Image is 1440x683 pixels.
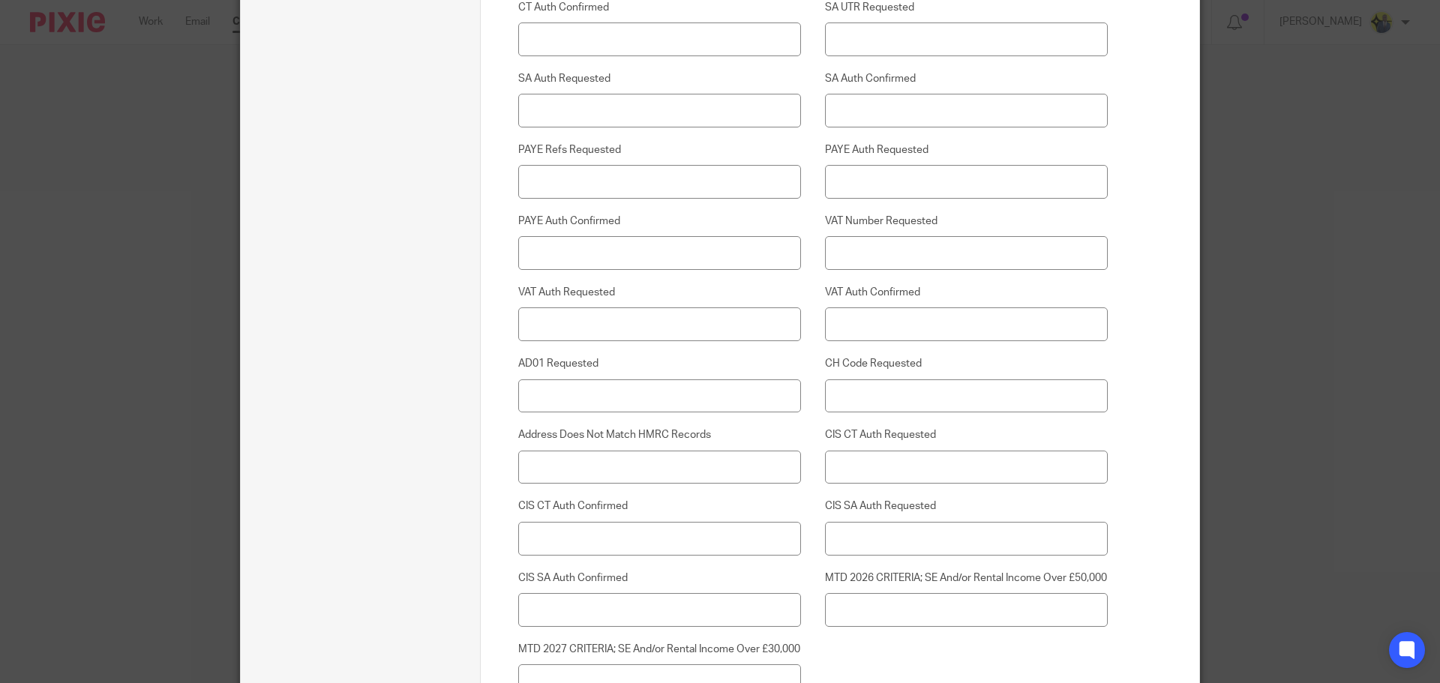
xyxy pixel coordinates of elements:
label: PAYE Refs Requested [518,142,802,157]
label: Address Does Not Match HMRC Records [518,427,802,442]
label: CIS CT Auth Requested [825,427,1108,442]
label: MTD 2026 CRITERIA; SE And/or Rental Income Over £50,000 [825,571,1108,586]
label: MTD 2027 CRITERIA; SE And/or Rental Income Over £30,000 [518,642,802,657]
label: SA Auth Requested [518,71,802,86]
label: PAYE Auth Confirmed [518,214,802,229]
label: AD01 Requested [518,356,802,371]
label: VAT Auth Confirmed [825,285,1108,300]
label: PAYE Auth Requested [825,142,1108,157]
label: CIS SA Auth Requested [825,499,1108,514]
label: VAT Auth Requested [518,285,802,300]
label: CIS CT Auth Confirmed [518,499,802,514]
label: VAT Number Requested [825,214,1108,229]
label: SA Auth Confirmed [825,71,1108,86]
label: CH Code Requested [825,356,1108,371]
label: CIS SA Auth Confirmed [518,571,802,586]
